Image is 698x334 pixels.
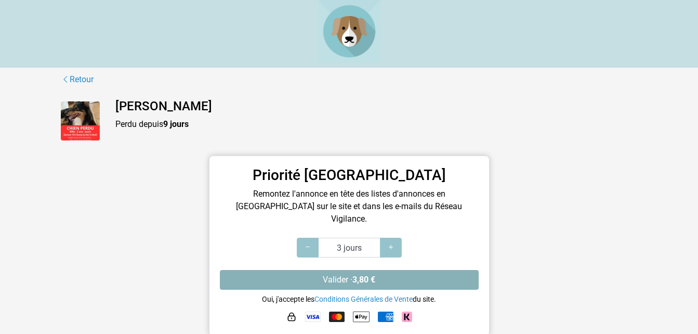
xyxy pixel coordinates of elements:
a: Retour [61,73,94,86]
img: Visa [305,312,321,322]
img: Klarna [402,312,412,322]
small: Oui, j'accepte les du site. [262,295,436,303]
a: Conditions Générales de Vente [314,295,413,303]
p: Perdu depuis [115,118,638,131]
strong: 3,80 € [352,275,375,285]
p: Remontez l'annonce en tête des listes d'annonces en [GEOGRAPHIC_DATA] sur le site et dans les e-m... [220,188,479,225]
h4: [PERSON_NAME] [115,99,638,114]
strong: 9 jours [163,119,189,129]
img: Mastercard [329,312,345,322]
button: Valider ·3,80 € [220,270,479,290]
h3: Priorité [GEOGRAPHIC_DATA] [220,166,479,184]
img: Apple Pay [353,309,370,325]
img: American Express [378,312,393,322]
img: HTTPS : paiement sécurisé [286,312,297,322]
